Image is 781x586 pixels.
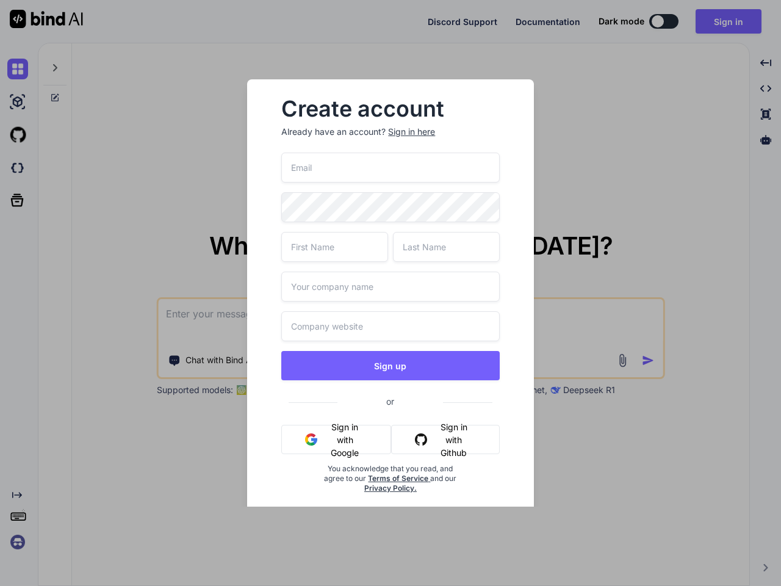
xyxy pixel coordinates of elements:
[364,483,417,493] a: Privacy Policy.
[281,272,499,302] input: Your company name
[281,153,499,183] input: Email
[281,99,499,118] h2: Create account
[281,311,499,341] input: Company website
[281,126,499,138] p: Already have an account?
[281,351,499,380] button: Sign up
[388,126,435,138] div: Sign in here
[393,232,500,262] input: Last Name
[281,232,388,262] input: First Name
[318,464,463,523] div: You acknowledge that you read, and agree to our and our
[337,386,443,416] span: or
[305,433,317,446] img: google
[368,474,430,483] a: Terms of Service
[281,425,391,454] button: Sign in with Google
[391,425,500,454] button: Sign in with Github
[415,433,427,446] img: github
